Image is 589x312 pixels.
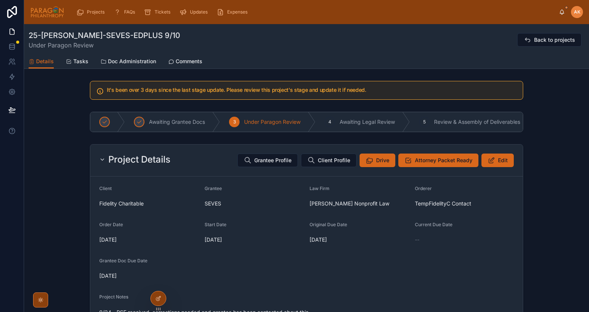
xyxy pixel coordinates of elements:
span: AK [574,9,580,15]
span: Grantee [205,186,222,191]
a: Tickets [142,5,176,19]
button: Edit [481,154,514,167]
span: SEVES [205,200,221,207]
a: Expenses [214,5,253,19]
a: Comments [168,55,202,70]
span: 3 [233,119,236,125]
span: TempFidelityC Contact [415,200,471,207]
button: Client Profile [301,154,357,167]
span: Review & Assembly of Deliverables [434,118,520,126]
button: Attorney Packet Ready [398,154,478,167]
span: Comments [176,58,202,65]
span: Original Due Date [310,222,347,227]
span: Doc Administration [108,58,156,65]
span: Edit [498,157,508,164]
span: 5 [423,119,426,125]
span: Drive [376,157,389,164]
span: [DATE] [99,236,199,244]
span: [DATE] [310,236,409,244]
a: Details [29,55,54,69]
a: FAQs [111,5,140,19]
h5: It's been over 3 days since the last stage update. Please review this project's stage and update ... [107,87,517,93]
span: -- [415,236,419,244]
span: [DATE] [99,272,199,280]
span: Projects [87,9,105,15]
span: Expenses [227,9,247,15]
span: Current Due Date [415,222,452,227]
span: Awaiting Grantee Docs [149,118,205,126]
img: App logo [30,6,64,18]
span: Tickets [155,9,170,15]
h2: Project Details [108,154,170,166]
span: [DATE] [205,236,304,244]
h1: 25-[PERSON_NAME]-SEVES-EDPLUS 9/10 [29,30,180,41]
span: Details [36,58,54,65]
span: Fidelity Charitable [99,200,199,207]
span: 4 [328,119,331,125]
span: [PERSON_NAME] Nonprofit Law [310,200,389,207]
a: Updates [177,5,213,19]
span: Awaiting Legal Review [340,118,395,126]
button: Back to projects [517,33,581,47]
span: Start Date [205,222,226,227]
span: Grantee Profile [254,157,291,164]
span: Grantee Doc Due Date [99,258,147,263]
a: Tasks [66,55,88,70]
span: Under Paragon Review [244,118,301,126]
span: Order Date [99,222,123,227]
span: Tasks [73,58,88,65]
span: Orderer [415,186,432,191]
a: Projects [74,5,110,19]
a: Doc Administration [100,55,156,70]
span: Updates [190,9,208,15]
span: Attorney Packet Ready [415,157,472,164]
div: scrollable content [70,4,559,20]
span: Client [99,186,112,191]
button: Drive [360,154,395,167]
button: Grantee Profile [237,154,298,167]
span: Under Paragon Review [29,41,180,50]
span: Back to projects [534,36,575,44]
span: Project Notes [99,294,128,300]
span: FAQs [124,9,135,15]
span: Client Profile [318,157,350,164]
span: Law Firm [310,186,329,191]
